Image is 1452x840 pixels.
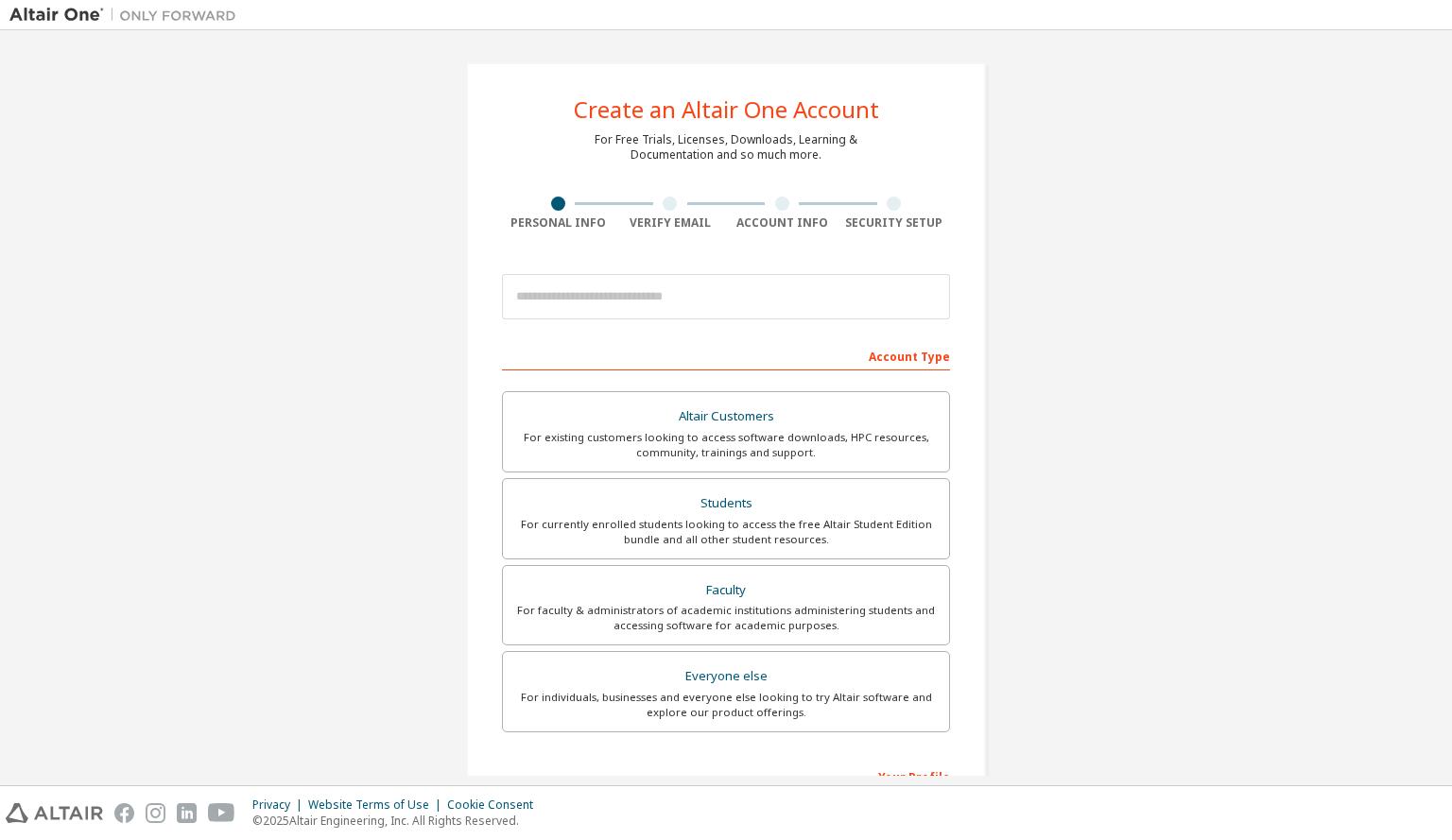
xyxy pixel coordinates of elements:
[447,797,544,813] div: Cookie Consent
[146,803,165,823] img: instagram.svg
[114,803,134,823] img: facebook.svg
[308,797,447,813] div: Website Terms of Use
[838,215,951,231] div: Security Setup
[595,132,857,163] div: For Free Trials, Licenses, Downloads, Learning & Documentation and so much more.
[514,403,938,430] div: Altair Customers
[502,215,614,231] div: Personal Info
[514,577,938,604] div: Faculty
[252,813,544,829] p: © 2025 Altair Engineering, Inc. All Rights Reserved.
[514,690,938,720] div: For individuals, businesses and everyone else looking to try Altair software and explore our prod...
[726,215,838,231] div: Account Info
[514,603,938,633] div: For faculty & administrators of academic institutions administering students and accessing softwa...
[177,803,197,823] img: linkedin.svg
[6,803,103,823] img: altair_logo.svg
[502,761,950,791] div: Your Profile
[208,803,235,823] img: youtube.svg
[514,490,938,517] div: Students
[514,517,938,547] div: For currently enrolled students looking to access the free Altair Student Edition bundle and all ...
[252,797,308,813] div: Privacy
[574,98,879,121] div: Create an Altair One Account
[514,663,938,690] div: Everyone else
[502,340,950,370] div: Account Type
[9,6,246,25] img: Altair One
[514,430,938,460] div: For existing customers looking to access software downloads, HPC resources, community, trainings ...
[614,215,727,231] div: Verify Email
